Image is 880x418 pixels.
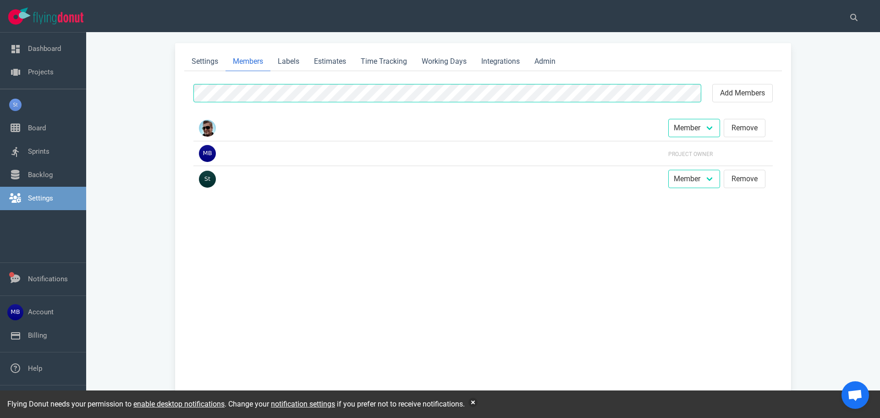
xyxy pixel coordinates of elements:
[33,12,83,24] img: Flying Donut text logo
[199,145,216,162] img: 37
[199,120,216,137] img: 37
[353,52,414,71] a: Time Tracking
[28,45,61,53] a: Dashboard
[841,381,869,409] div: Open de chat
[712,84,773,102] button: add members
[307,52,353,71] a: Estimates
[28,364,42,373] a: Help
[225,52,270,71] a: Members
[474,52,527,71] a: Integrations
[28,68,54,76] a: Projects
[527,52,563,71] a: Admin
[28,124,46,132] a: Board
[28,147,49,156] a: Sprints
[28,194,53,202] a: Settings
[7,400,225,408] span: Flying Donut needs your permission to
[668,151,713,157] span: Project Owner
[270,52,307,71] a: Labels
[414,52,474,71] a: Working Days
[133,400,225,408] a: enable desktop notifications
[724,119,765,137] button: Remove
[199,171,216,188] img: 37
[28,308,54,316] a: Account
[28,331,47,340] a: Billing
[225,400,465,408] span: . Change your if you prefer not to receive notifications.
[28,275,68,283] a: Notifications
[271,400,335,408] a: notification settings
[28,171,53,179] a: Backlog
[724,170,765,188] button: Remove
[184,52,225,71] a: Settings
